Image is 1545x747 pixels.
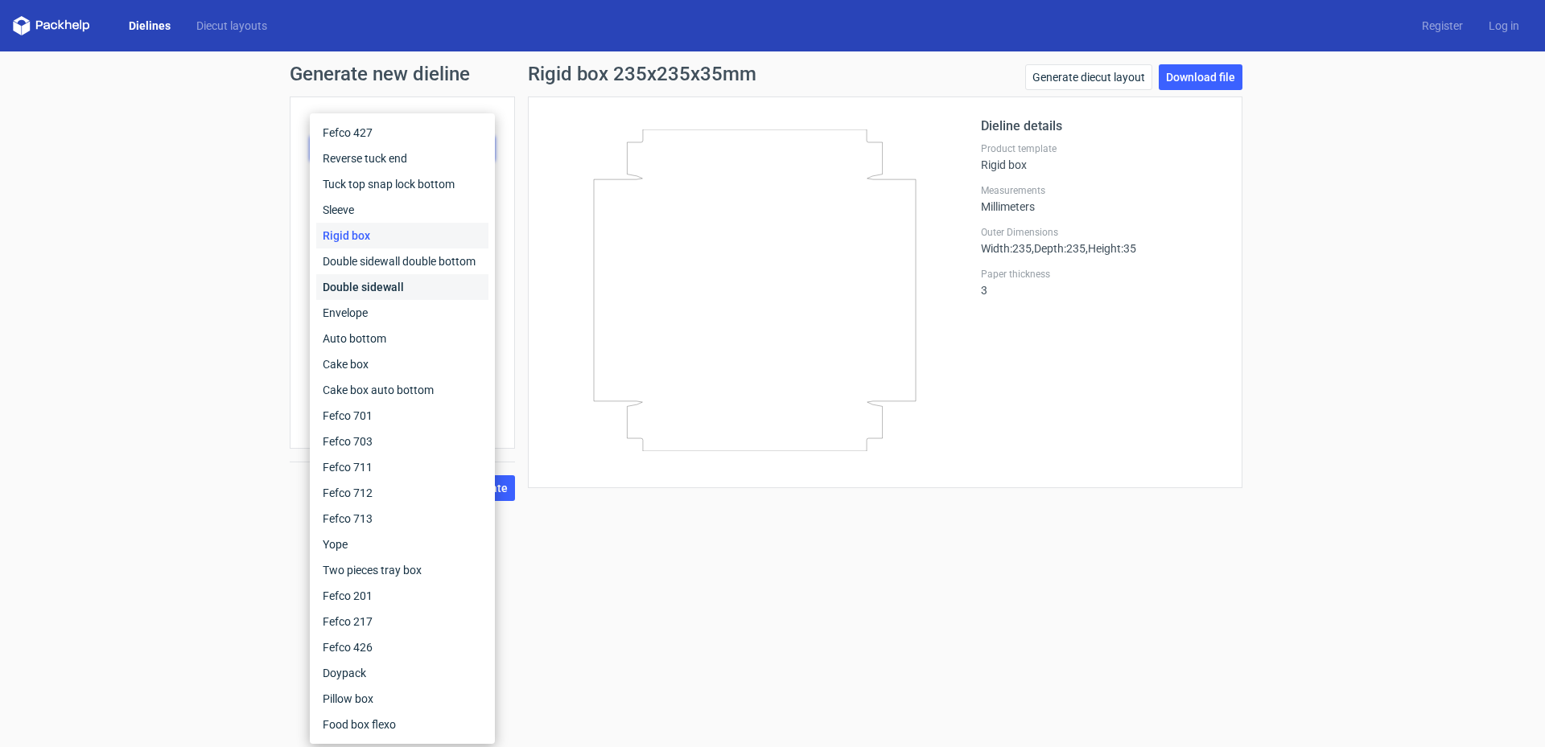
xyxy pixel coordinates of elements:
label: Measurements [981,184,1222,197]
div: Doypack [316,660,488,686]
a: Generate diecut layout [1025,64,1152,90]
div: Double sidewall [316,274,488,300]
label: Outer Dimensions [981,226,1222,239]
div: Fefco 217 [316,609,488,634]
div: Fefco 201 [316,583,488,609]
label: Paper thickness [981,268,1222,281]
div: Reverse tuck end [316,146,488,171]
span: Width : 235 [981,242,1032,255]
div: Cake box [316,351,488,377]
div: Auto bottom [316,326,488,351]
div: Food box flexo [316,712,488,737]
a: Dielines [116,18,183,34]
label: Product template [981,142,1222,155]
h2: Dieline details [981,117,1222,136]
div: Fefco 701 [316,403,488,429]
a: Register [1409,18,1476,34]
span: , Depth : 235 [1032,242,1086,255]
a: Diecut layouts [183,18,280,34]
a: Download file [1159,64,1242,90]
span: , Height : 35 [1086,242,1136,255]
h1: Generate new dieline [290,64,1255,84]
div: Yope [316,532,488,557]
div: Fefco 712 [316,480,488,506]
div: Envelope [316,300,488,326]
div: Rigid box [981,142,1222,171]
div: Fefco 426 [316,634,488,660]
div: Rigid box [316,223,488,248]
div: Millimeters [981,184,1222,213]
div: 3 [981,268,1222,297]
div: Cake box auto bottom [316,377,488,403]
div: Sleeve [316,197,488,223]
div: Tuck top snap lock bottom [316,171,488,197]
div: Fefco 711 [316,454,488,480]
div: Fefco 703 [316,429,488,454]
div: Two pieces tray box [316,557,488,583]
div: Fefco 713 [316,506,488,532]
a: Log in [1476,18,1532,34]
div: Fefco 427 [316,120,488,146]
div: Double sidewall double bottom [316,248,488,274]
div: Pillow box [316,686,488,712]
h1: Rigid box 235x235x35mm [528,64,756,84]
